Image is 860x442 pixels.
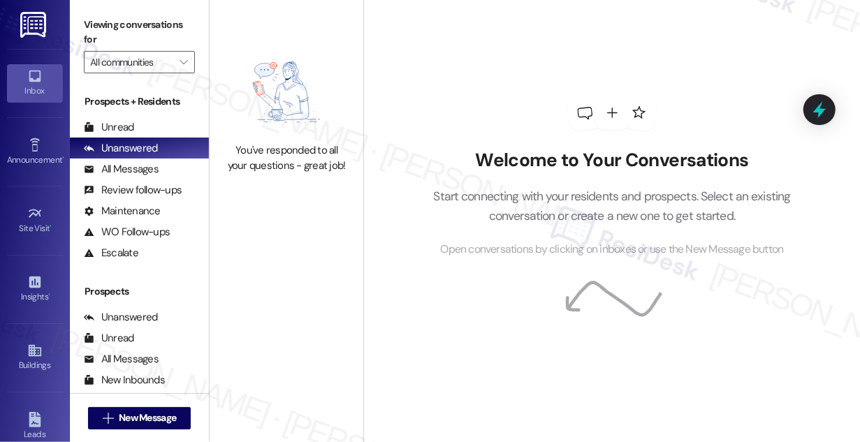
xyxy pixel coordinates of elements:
a: Site Visit • [7,202,63,240]
div: Maintenance [84,204,161,219]
div: You've responded to all your questions - great job! [225,143,348,173]
span: Open conversations by clicking on inboxes or use the New Message button [440,241,783,258]
div: Unanswered [84,141,158,156]
p: Start connecting with your residents and prospects. Select an existing conversation or create a n... [412,186,812,226]
a: Insights • [7,270,63,308]
div: Unread [84,331,134,346]
div: New Inbounds [84,373,165,388]
div: Prospects + Residents [70,94,209,109]
img: empty-state [228,48,346,137]
button: New Message [88,407,191,429]
div: Escalate [84,246,138,260]
a: Inbox [7,64,63,102]
span: • [62,153,64,163]
div: Review follow-ups [84,183,182,198]
img: ResiDesk Logo [20,12,49,38]
a: Buildings [7,339,63,376]
div: Unread [84,120,134,135]
h2: Welcome to Your Conversations [412,149,812,172]
div: Prospects [70,284,209,299]
span: • [48,290,50,300]
i:  [180,57,187,68]
div: All Messages [84,162,159,177]
input: All communities [90,51,173,73]
div: All Messages [84,352,159,367]
i:  [103,413,113,424]
span: • [50,221,52,231]
span: New Message [119,411,176,425]
label: Viewing conversations for [84,14,195,51]
div: Unanswered [84,310,158,325]
div: WO Follow-ups [84,225,170,240]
